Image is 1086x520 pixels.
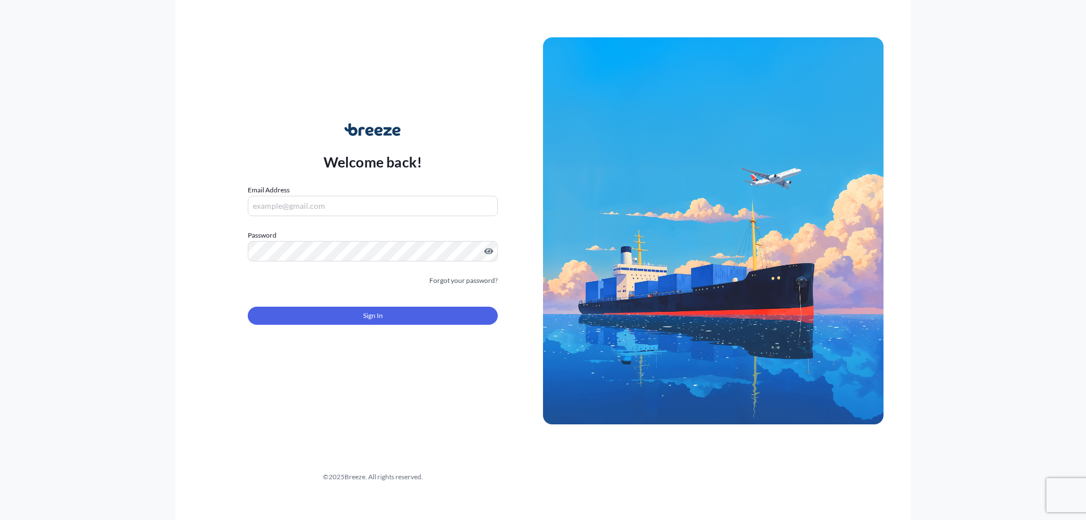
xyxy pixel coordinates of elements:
[202,471,543,483] div: © 2025 Breeze. All rights reserved.
[248,307,498,325] button: Sign In
[248,184,290,196] label: Email Address
[543,37,884,424] img: Ship illustration
[429,275,498,286] a: Forgot your password?
[363,310,383,321] span: Sign In
[484,247,493,256] button: Show password
[324,153,423,171] p: Welcome back!
[248,230,498,241] label: Password
[248,196,498,216] input: example@gmail.com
